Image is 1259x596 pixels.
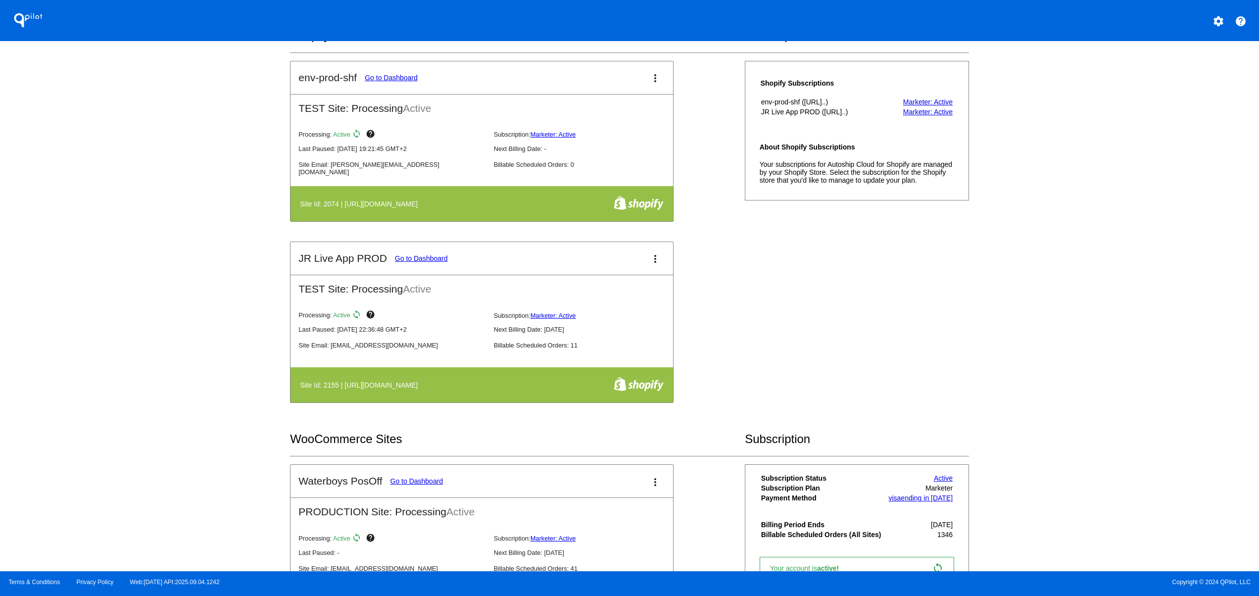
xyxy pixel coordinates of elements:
span: Active [333,131,350,138]
p: Processing: [298,129,485,141]
mat-icon: more_vert [649,253,661,265]
span: [DATE] [931,521,953,529]
mat-icon: help [366,129,378,141]
mat-icon: settings [1212,15,1224,27]
h2: JR Live App PROD [298,252,387,264]
p: Subscription: [494,535,681,542]
h4: Shopify Subscriptions [761,79,882,87]
th: Payment Method [761,494,885,502]
span: Active [333,535,350,542]
h4: Site Id: 2155 | [URL][DOMAIN_NAME] [300,381,423,389]
th: env-prod-shf ([URL]..) [761,98,882,106]
h2: WooCommerce Sites [290,432,745,446]
a: Active [934,474,953,482]
a: Marketer: Active [531,535,576,542]
p: Billable Scheduled Orders: 41 [494,565,681,572]
span: Active [333,312,350,319]
mat-icon: sync [352,533,364,545]
img: f8a94bdc-cb89-4d40-bdcd-a0261eff8977 [614,377,664,392]
p: Subscription: [494,312,681,319]
p: Billable Scheduled Orders: 0 [494,161,681,168]
h4: Site Id: 2074 | [URL][DOMAIN_NAME] [300,200,423,208]
a: visaending in [DATE] [888,494,953,502]
span: active! [817,564,844,572]
a: Marketer: Active [531,131,576,138]
th: Billing Period Ends [761,520,885,529]
span: Active [403,283,431,295]
th: Subscription Status [761,474,885,483]
a: Go to Dashboard [395,254,448,262]
h2: TEST Site: Processing [291,275,673,295]
mat-icon: sync [932,562,944,574]
h2: PRODUCTION Site: Processing [291,498,673,518]
span: Active [446,506,475,517]
a: Go to Dashboard [390,477,443,485]
p: Site Email: [PERSON_NAME][EMAIL_ADDRESS][DOMAIN_NAME] [298,161,485,176]
a: Terms & Conditions [8,579,60,586]
a: Marketer: Active [531,312,576,319]
mat-icon: more_vert [649,72,661,84]
span: Active [403,102,431,114]
mat-icon: sync [352,129,364,141]
span: Your account is [770,564,849,572]
mat-icon: help [366,310,378,322]
h2: Subscription [745,432,969,446]
th: Billable Scheduled Orders (All Sites) [761,530,885,539]
p: Next Billing Date: [DATE] [494,326,681,333]
span: Copyright © 2024 QPilot, LLC [638,579,1251,586]
p: Next Billing Date: [DATE] [494,549,681,556]
mat-icon: sync [352,310,364,322]
a: Web:[DATE] API:2025.09.04.1242 [130,579,220,586]
a: Privacy Policy [77,579,114,586]
h4: About Shopify Subscriptions [760,143,954,151]
mat-icon: help [366,533,378,545]
a: Marketer: Active [903,108,953,116]
p: Last Paused: - [298,549,485,556]
span: 1346 [937,531,953,539]
h2: env-prod-shf [298,72,357,84]
p: Last Paused: [DATE] 19:21:45 GMT+2 [298,145,485,152]
mat-icon: more_vert [649,476,661,488]
h2: TEST Site: Processing [291,95,673,114]
th: Subscription Plan [761,484,885,493]
p: Subscription: [494,131,681,138]
p: Site Email: [EMAIL_ADDRESS][DOMAIN_NAME] [298,342,485,349]
span: visa [888,494,901,502]
p: Last Paused: [DATE] 22:36:48 GMT+2 [298,326,485,333]
p: Your subscriptions for Autoship Cloud for Shopify are managed by your Shopify Store. Select the s... [760,160,954,184]
h1: QPilot [8,10,48,30]
th: JR Live App PROD ([URL]..) [761,107,882,116]
a: Marketer: Active [903,98,953,106]
mat-icon: help [1235,15,1247,27]
p: Site Email: [EMAIL_ADDRESS][DOMAIN_NAME] [298,565,485,572]
img: f8a94bdc-cb89-4d40-bdcd-a0261eff8977 [614,196,664,210]
p: Processing: [298,310,485,322]
a: Go to Dashboard [365,74,418,82]
h2: Waterboys PosOff [298,475,382,487]
span: Marketer [925,484,953,492]
a: Your account isactive! sync [760,557,954,580]
p: Next Billing Date: - [494,145,681,152]
p: Processing: [298,533,485,545]
p: Billable Scheduled Orders: 11 [494,342,681,349]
